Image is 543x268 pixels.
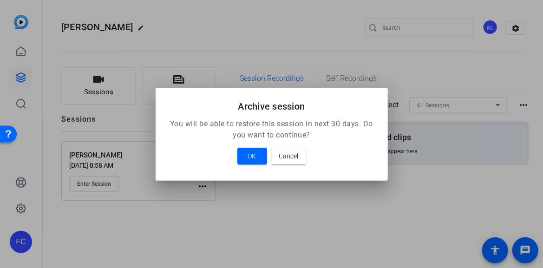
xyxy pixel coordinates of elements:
h2: Archive session [167,99,377,114]
p: You will be able to restore this session in next 30 days. Do you want to continue? [167,118,377,141]
span: Cancel [279,150,299,162]
button: OK [237,148,267,164]
span: OK [248,150,256,162]
button: Cancel [272,148,306,164]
